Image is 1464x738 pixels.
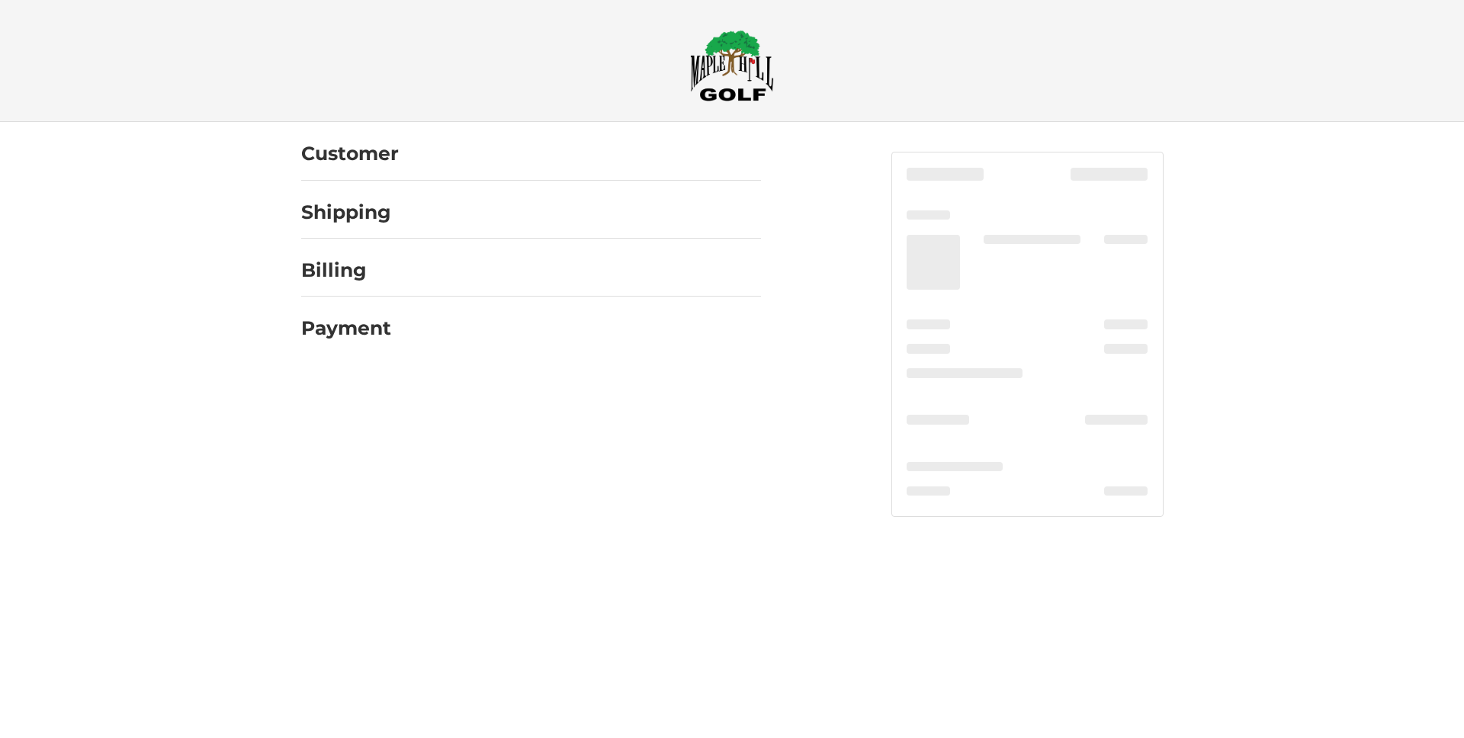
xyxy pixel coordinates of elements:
[301,142,399,165] h2: Customer
[15,672,181,723] iframe: Gorgias live chat messenger
[1338,697,1464,738] iframe: Google Customer Reviews
[301,201,391,224] h2: Shipping
[301,258,390,282] h2: Billing
[690,30,774,101] img: Maple Hill Golf
[301,316,391,340] h2: Payment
